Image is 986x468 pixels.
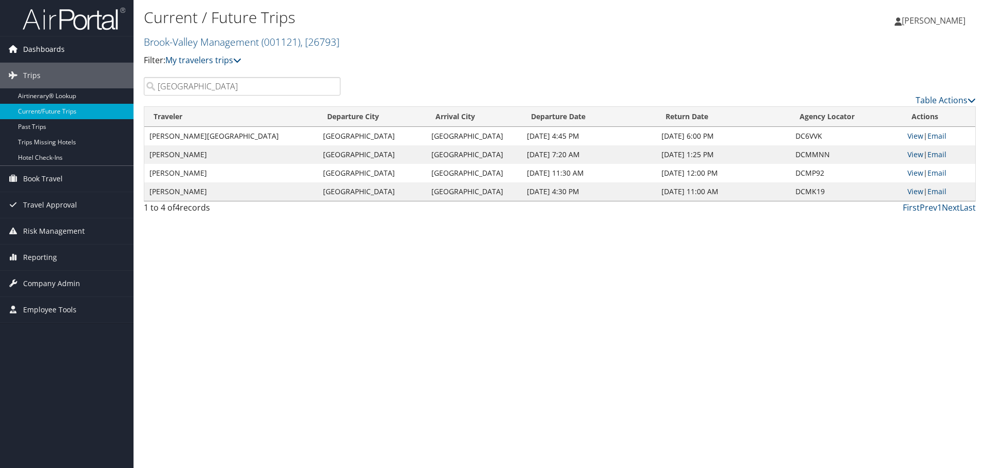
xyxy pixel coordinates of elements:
th: Arrival City: activate to sort column ascending [426,107,522,127]
a: Email [927,186,946,196]
span: Reporting [23,245,57,270]
a: Email [927,131,946,141]
th: Departure City: activate to sort column ascending [318,107,426,127]
td: [GEOGRAPHIC_DATA] [426,145,522,164]
span: Book Travel [23,166,63,192]
h1: Current / Future Trips [144,7,698,28]
div: 1 to 4 of records [144,201,340,219]
td: [DATE] 7:20 AM [522,145,656,164]
span: 4 [175,202,180,213]
a: View [907,131,923,141]
span: Employee Tools [23,297,77,323]
td: [GEOGRAPHIC_DATA] [318,127,426,145]
img: airportal-logo.png [23,7,125,31]
td: [PERSON_NAME] [144,145,318,164]
a: Table Actions [916,95,976,106]
span: , [ 26793 ] [300,35,339,49]
span: Dashboards [23,36,65,62]
span: Travel Approval [23,192,77,218]
td: | [902,145,975,164]
span: Risk Management [23,218,85,244]
a: First [903,202,920,213]
td: [DATE] 1:25 PM [656,145,790,164]
a: Brook-Valley Management [144,35,339,49]
td: [PERSON_NAME] [144,164,318,182]
span: Trips [23,63,41,88]
a: Prev [920,202,937,213]
input: Search Traveler or Arrival City [144,77,340,96]
a: Email [927,149,946,159]
span: Company Admin [23,271,80,296]
td: [PERSON_NAME][GEOGRAPHIC_DATA] [144,127,318,145]
span: ( 001121 ) [261,35,300,49]
a: Email [927,168,946,178]
td: [GEOGRAPHIC_DATA] [426,164,522,182]
a: 1 [937,202,942,213]
p: Filter: [144,54,698,67]
td: | [902,164,975,182]
a: My travelers trips [165,54,241,66]
a: View [907,186,923,196]
td: | [902,182,975,201]
td: DC6VVK [790,127,902,145]
th: Traveler: activate to sort column ascending [144,107,318,127]
td: [DATE] 6:00 PM [656,127,790,145]
a: View [907,168,923,178]
td: [DATE] 4:45 PM [522,127,656,145]
td: [GEOGRAPHIC_DATA] [318,145,426,164]
td: [GEOGRAPHIC_DATA] [318,164,426,182]
td: [DATE] 11:00 AM [656,182,790,201]
th: Actions [902,107,975,127]
td: [GEOGRAPHIC_DATA] [318,182,426,201]
td: [PERSON_NAME] [144,182,318,201]
td: [DATE] 11:30 AM [522,164,656,182]
td: DCMK19 [790,182,902,201]
th: Departure Date: activate to sort column descending [522,107,656,127]
td: [GEOGRAPHIC_DATA] [426,182,522,201]
a: [PERSON_NAME] [895,5,976,36]
td: DCMMNN [790,145,902,164]
td: | [902,127,975,145]
span: [PERSON_NAME] [902,15,965,26]
a: Next [942,202,960,213]
th: Return Date: activate to sort column ascending [656,107,790,127]
td: [DATE] 4:30 PM [522,182,656,201]
th: Agency Locator: activate to sort column ascending [790,107,902,127]
a: View [907,149,923,159]
td: [GEOGRAPHIC_DATA] [426,127,522,145]
td: DCMP92 [790,164,902,182]
td: [DATE] 12:00 PM [656,164,790,182]
a: Last [960,202,976,213]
